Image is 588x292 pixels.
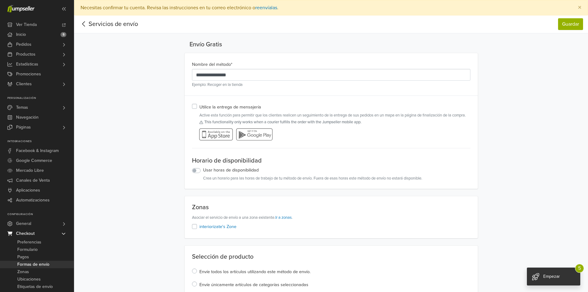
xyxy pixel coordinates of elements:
p: Integraciones [7,140,74,143]
p: Configuración [7,213,74,216]
span: Preferencias [17,239,41,246]
span: 5 [60,32,66,37]
label: Envíe todos los artículos utilizando este método de envío. [199,268,311,276]
span: Pedidos [16,40,31,49]
button: Guardar [558,18,583,30]
span: Páginas [16,122,31,132]
span: Temas [16,103,28,112]
span: Formulario [17,246,38,253]
span: Clientes [16,79,32,89]
span: Facebook & Instagram [16,146,59,156]
span: Pagos [17,253,29,261]
div: Servicios de envío [79,19,138,29]
div: Zonas [192,204,470,211]
small: Crea un horario para las horas de trabajo de tu método de envío. Fuera de esas horas este método ... [203,176,470,181]
img: Download on the App Store [199,128,236,141]
button: Close [572,0,588,15]
span: Aplicaciones [16,185,40,195]
small: Asociar el servicio de envío a una zona existente. . [192,215,293,220]
p: Horario de disponibilidad [192,157,470,164]
a: interiorizate's Zone [199,224,236,229]
span: Navegación [16,112,39,122]
span: Canales de Venta [16,176,50,185]
span: Checkout [16,229,35,239]
small: Active esta función para permitir que los clientes realicen un seguimiento de la entrega de sus p... [199,112,470,118]
span: Zonas [17,268,29,276]
span: Estadísticas [16,59,38,69]
span: × [578,3,582,12]
span: Promociones [16,69,41,79]
span: Productos [16,49,35,59]
label: Nombre del método * [192,61,232,68]
p: Ejemplo: Recoger en la tienda [192,81,470,88]
span: Google Commerce [16,156,52,166]
label: Utilice la entrega de mensajería [199,103,261,111]
span: Ver Tienda [16,20,37,30]
span: Empezar [543,274,560,279]
span: Formas de envío [17,261,49,268]
span: Inicio [16,30,26,40]
p: Personalización [7,96,74,100]
div: Empezar 5 [527,268,580,286]
span: Mercado Libre [16,166,44,176]
span: 5 [575,264,584,273]
span: Automatizaciones [16,195,50,205]
label: Envíe únicamente artículos de categorías seleccionadas [199,281,308,289]
img: Get it on Google Play [236,128,273,141]
a: reenvíalas [255,5,277,11]
span: Etiquetas de envío [17,283,53,290]
a: Ir a zonas [275,215,292,220]
span: General [16,219,31,229]
span: Ubicaciones [17,276,41,283]
div: Selección de producto [192,253,470,260]
span: This functionality only works when a courier fulfills the order with the Jumpseller mobile app. [204,120,361,125]
div: Envío Gratis [185,41,478,48]
label: Usar horas de disponibilidad [203,167,259,174]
